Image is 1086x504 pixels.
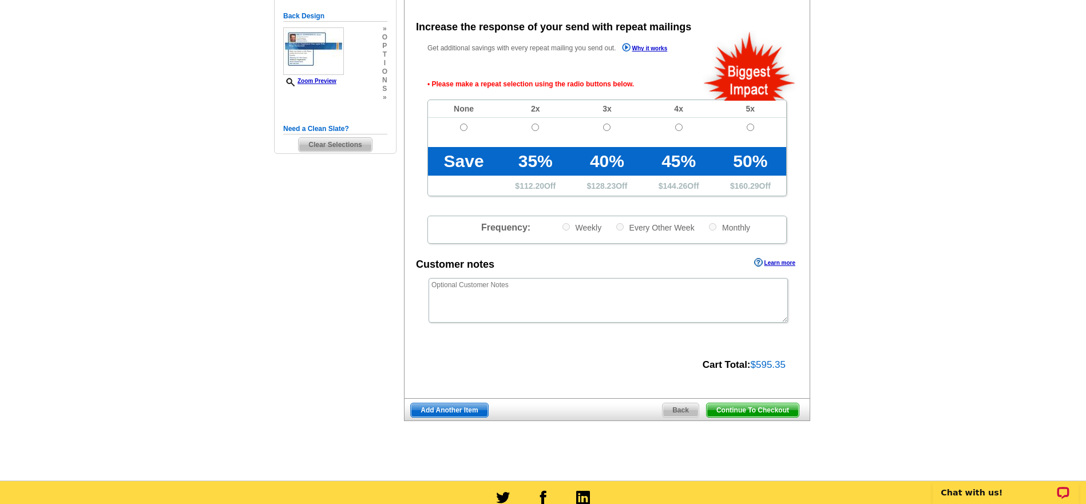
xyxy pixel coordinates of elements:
[707,403,799,417] span: Continue To Checkout
[500,176,571,196] td: $ Off
[283,78,336,84] a: Zoom Preview
[382,25,387,33] span: »
[754,258,795,267] a: Learn more
[622,43,668,55] a: Why it works
[382,59,387,68] span: i
[427,69,787,100] span: • Please make a repeat selection using the radio buttons below.
[715,100,786,118] td: 5x
[382,85,387,93] span: s
[715,176,786,196] td: $ Off
[382,33,387,42] span: o
[561,222,602,233] label: Weekly
[410,403,488,418] a: Add Another Item
[481,223,530,232] span: Frequency:
[615,222,695,233] label: Every Other Week
[562,223,570,231] input: Weekly
[283,124,387,134] h5: Need a Clean Slate?
[416,257,494,272] div: Customer notes
[662,403,699,418] a: Back
[382,42,387,50] span: p
[382,50,387,59] span: t
[416,19,691,35] div: Increase the response of your send with repeat mailings
[283,11,387,22] h5: Back Design
[751,359,786,370] span: $595.35
[715,147,786,176] td: 50%
[427,42,692,55] p: Get additional savings with every repeat mailing you send out.
[382,76,387,85] span: n
[709,223,716,231] input: Monthly
[428,147,500,176] td: Save
[571,147,643,176] td: 40%
[643,176,715,196] td: $ Off
[520,181,544,191] span: 112.20
[500,147,571,176] td: 35%
[703,30,797,101] img: biggestImpact.png
[663,181,688,191] span: 144.26
[708,222,750,233] label: Monthly
[382,93,387,102] span: »
[428,100,500,118] td: None
[643,100,715,118] td: 4x
[616,223,624,231] input: Every Other Week
[283,27,344,75] img: small-thumb.jpg
[663,403,699,417] span: Back
[643,147,715,176] td: 45%
[299,138,371,152] span: Clear Selections
[735,181,759,191] span: 160.29
[411,403,487,417] span: Add Another Item
[382,68,387,76] span: o
[571,176,643,196] td: $ Off
[703,359,751,370] strong: Cart Total:
[591,181,616,191] span: 128.23
[571,100,643,118] td: 3x
[925,468,1086,504] iframe: LiveChat chat widget
[500,100,571,118] td: 2x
